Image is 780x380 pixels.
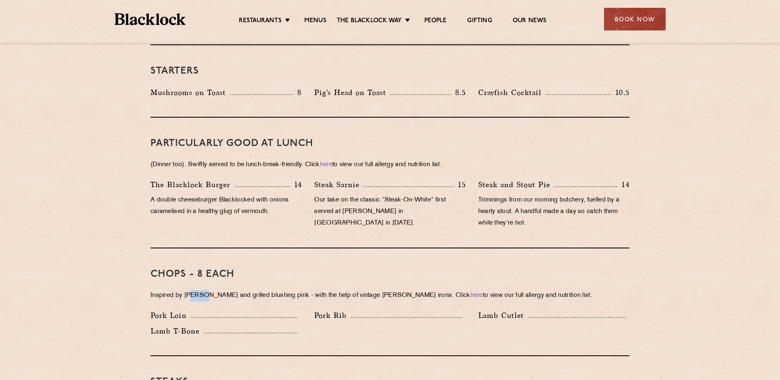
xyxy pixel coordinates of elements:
p: Our take on the classic “Steak-On-White” first served at [PERSON_NAME] in [GEOGRAPHIC_DATA] in [D... [314,195,465,229]
p: 8.5 [451,87,466,98]
a: The Blacklock Way [337,17,402,26]
a: here [320,162,332,168]
p: (Dinner too). Swiftly served to be lunch-break-friendly. Click to view our full allergy and nutri... [150,159,630,171]
img: BL_Textured_Logo-footer-cropped.svg [115,13,186,25]
p: Lamb T-Bone [150,325,204,337]
p: 14 [618,179,630,190]
a: Restaurants [239,17,282,26]
p: The Blacklock Burger [150,179,234,190]
a: Gifting [467,17,492,26]
p: 10.5 [611,87,630,98]
p: Steak Sarnie [314,179,363,190]
p: Inspired by [PERSON_NAME] and grilled blushing pink - with the help of vintage [PERSON_NAME] iron... [150,290,630,301]
a: Menus [304,17,326,26]
p: Trimmings from our morning butchery, fuelled by a hearty stout. A handful made a day so catch the... [478,195,630,229]
p: 8 [293,87,302,98]
p: Crayfish Cocktail [478,87,546,98]
p: Steak and Stout Pie [478,179,554,190]
h3: PARTICULARLY GOOD AT LUNCH [150,138,630,149]
a: here [470,292,483,299]
a: People [424,17,447,26]
p: Lamb Cutlet [478,310,528,321]
p: Pork Rib [314,310,351,321]
h3: Chops - 8 each [150,269,630,280]
p: Pig's Head on Toast [314,87,390,98]
div: Book Now [604,8,666,30]
a: Our News [513,17,547,26]
h3: Starters [150,66,630,76]
p: Mushrooms on Toast [150,87,230,98]
p: A double cheeseburger Blacklocked with onions caramelised in a healthy glug of vermouth. [150,195,302,218]
p: 15 [454,179,466,190]
p: Pork Loin [150,310,191,321]
p: 14 [290,179,302,190]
